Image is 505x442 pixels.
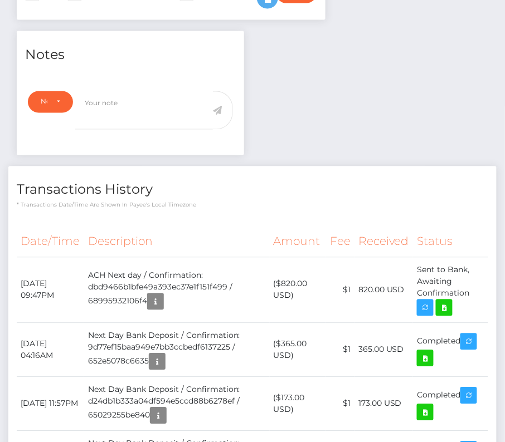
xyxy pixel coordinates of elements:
td: $1 [326,323,355,377]
td: $1 [326,257,355,323]
h4: Notes [25,45,236,65]
td: ACH Next day / Confirmation: dbd9466b1bfe49a393ec37e1f151f499 / 68995932106f4 [84,257,270,323]
td: Sent to Bank, Awaiting Confirmation [413,257,488,323]
td: 820.00 USD [355,257,413,323]
td: 365.00 USD [355,323,413,377]
th: Description [84,227,270,257]
p: * Transactions date/time are shown in payee's local timezone [17,201,488,209]
td: 173.00 USD [355,377,413,431]
td: Completed [413,323,488,377]
button: Note Type [28,91,73,112]
div: Note Type [41,97,47,106]
td: Completed [413,377,488,431]
td: [DATE] 11:57PM [17,377,84,431]
th: Status [413,227,488,257]
th: Amount [270,227,326,257]
h4: Transactions History [17,180,488,200]
td: Next Day Bank Deposit / Confirmation: d24db1b333a04df594e5ccd88b6278ef / 65029255be840 [84,377,270,431]
td: ($173.00 USD) [270,377,326,431]
td: [DATE] 04:16AM [17,323,84,377]
th: Received [355,227,413,257]
td: ($365.00 USD) [270,323,326,377]
th: Date/Time [17,227,84,257]
th: Fee [326,227,355,257]
td: Next Day Bank Deposit / Confirmation: 9d77ef15baa949e7bb3ccbedf6137225 / 652e5078c6635 [84,323,270,377]
td: $1 [326,377,355,431]
td: [DATE] 09:47PM [17,257,84,323]
td: ($820.00 USD) [270,257,326,323]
